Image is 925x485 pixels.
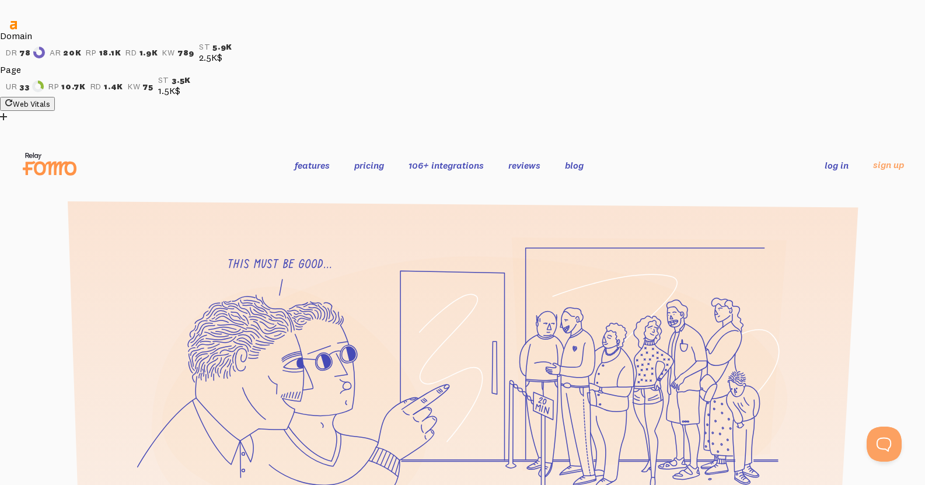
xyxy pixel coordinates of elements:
span: ur [6,82,17,91]
span: 20K [63,48,81,57]
div: 2.5K$ [199,51,232,64]
span: 3.5K [172,75,191,85]
a: rp10.7K [48,82,86,91]
span: 10.7K [61,82,86,91]
a: rp18.1K [86,48,121,57]
span: kw [162,48,174,57]
span: kw [128,82,140,91]
span: rd [90,82,102,91]
a: rd1.4K [90,82,123,91]
div: 1.5K$ [158,85,191,97]
span: 33 [19,82,29,91]
a: sign up [873,159,904,171]
a: dr78 [6,47,45,58]
a: log in [825,159,849,171]
a: kw789 [162,48,194,57]
iframe: Help Scout Beacon - Open [867,427,902,462]
span: rp [86,48,96,57]
span: 1.9K [139,48,158,57]
a: kw75 [128,82,153,91]
a: st3.5K [158,75,191,85]
span: dr [6,48,17,57]
span: 18.1K [99,48,121,57]
a: st5.9K [199,42,232,51]
span: 5.9K [212,42,232,51]
span: 75 [142,82,153,91]
span: 789 [177,48,194,57]
a: reviews [508,159,540,171]
a: pricing [354,159,384,171]
span: st [158,75,169,85]
span: rd [125,48,137,57]
a: rd1.9K [125,48,158,57]
a: ar20K [50,48,82,57]
a: ur33 [6,81,44,92]
span: Web Vitals [13,99,50,109]
span: 1.4K [104,82,123,91]
span: rp [48,82,59,91]
span: ar [50,48,61,57]
span: 78 [19,48,30,57]
a: 106+ integrations [409,159,484,171]
a: features [295,159,330,171]
a: blog [565,159,584,171]
span: st [199,42,210,51]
